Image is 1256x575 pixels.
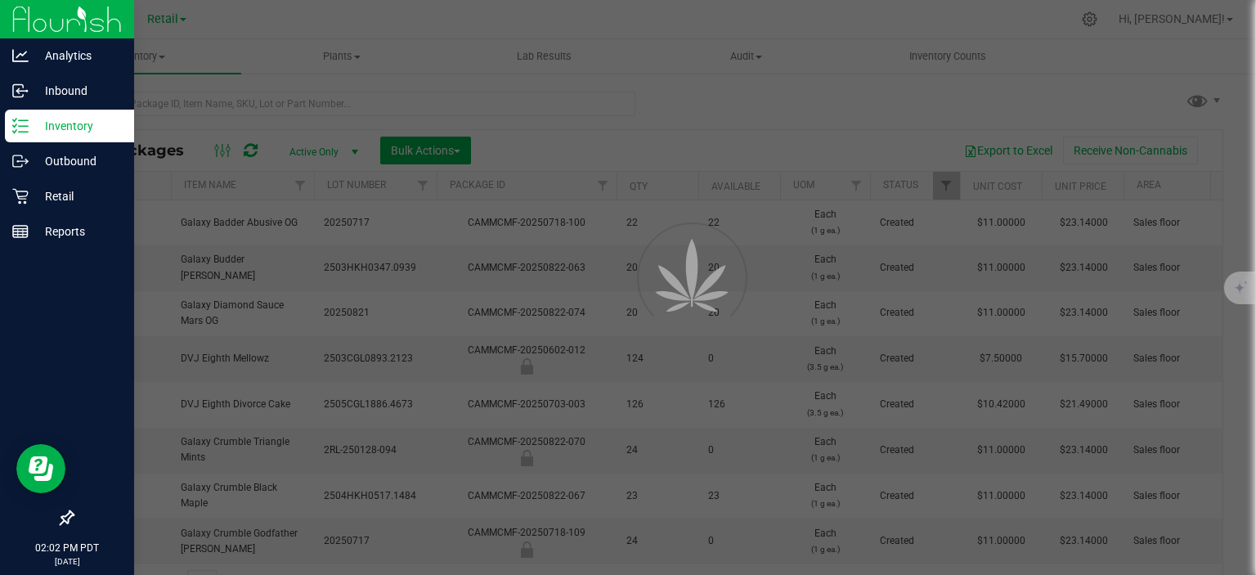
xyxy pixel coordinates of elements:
p: 02:02 PM PDT [7,541,127,555]
inline-svg: Outbound [12,153,29,169]
p: Retail [29,186,127,206]
inline-svg: Inbound [12,83,29,99]
p: Inbound [29,81,127,101]
p: Reports [29,222,127,241]
inline-svg: Retail [12,188,29,204]
inline-svg: Analytics [12,47,29,64]
inline-svg: Reports [12,223,29,240]
p: [DATE] [7,555,127,568]
inline-svg: Inventory [12,118,29,134]
iframe: Resource center [16,444,65,493]
p: Inventory [29,116,127,136]
p: Analytics [29,46,127,65]
p: Outbound [29,151,127,171]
